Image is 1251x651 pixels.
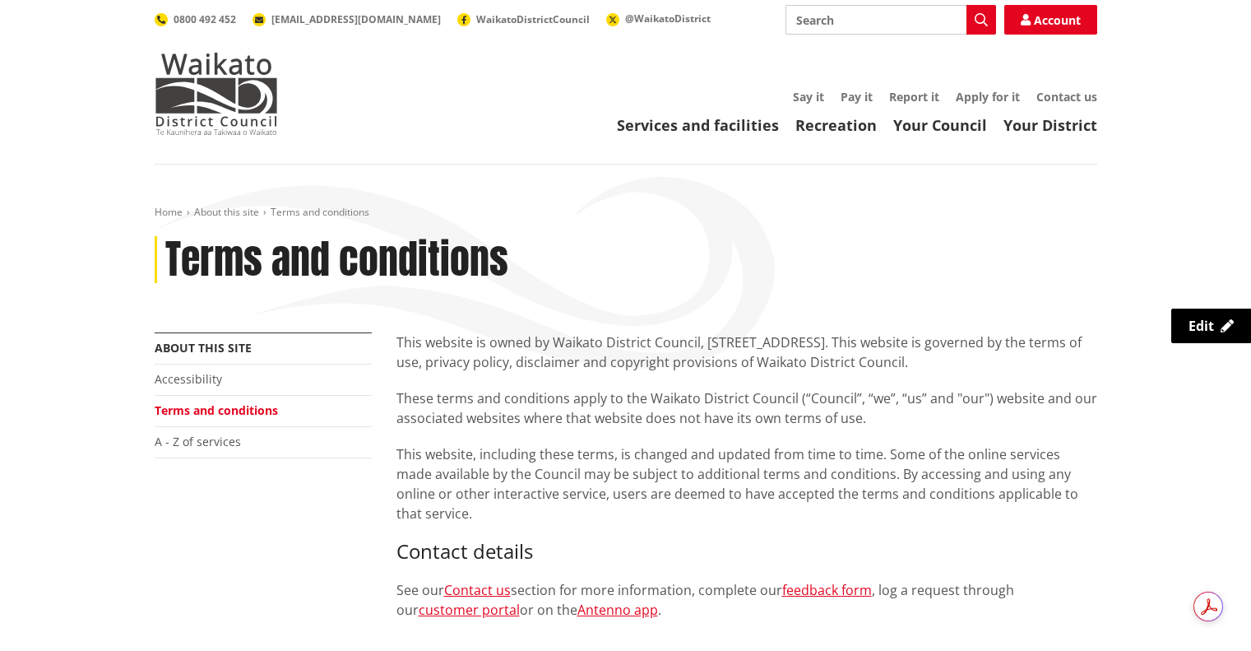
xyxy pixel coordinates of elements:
span: @WaikatoDistrict [625,12,711,26]
a: Say it [793,89,824,105]
a: Home [155,205,183,219]
span: 0800 492 452 [174,12,236,26]
a: Terms and conditions [155,402,278,418]
a: Pay it [841,89,873,105]
img: Waikato District Council - Te Kaunihera aa Takiwaa o Waikato [155,53,278,135]
a: Antenno app [577,601,658,619]
a: Accessibility [155,371,222,387]
input: Search input [785,5,996,35]
a: customer portal [419,601,520,619]
a: A - Z of services [155,434,241,449]
a: Edit [1171,309,1251,343]
span: WaikatoDistrictCouncil [476,12,590,26]
span: Terms and conditions [271,205,369,219]
p: See our section for more information, complete our , log a request through our or on the . [396,580,1097,639]
a: Your District [1003,115,1097,135]
p: These terms and conditions apply to the Waikato District Council (“Council”, “we”, “us” and "our"... [396,388,1097,428]
a: About this site [194,205,259,219]
nav: breadcrumb [155,206,1097,220]
a: Account [1004,5,1097,35]
span: [EMAIL_ADDRESS][DOMAIN_NAME] [271,12,441,26]
h3: Contact details [396,540,1097,564]
a: @WaikatoDistrict [606,12,711,26]
p: This website, including these terms, is changed and updated from time to time. Some of the online... [396,444,1097,523]
p: This website is owned by Waikato District Council, [STREET_ADDRESS]. This website is governed by ... [396,332,1097,372]
a: feedback form [782,581,872,599]
a: Contact us [444,581,511,599]
a: Services and facilities [617,115,779,135]
a: Report it [889,89,939,105]
a: 0800 492 452 [155,12,236,26]
a: Apply for it [956,89,1020,105]
a: About this site [155,340,252,356]
a: [EMAIL_ADDRESS][DOMAIN_NAME] [253,12,441,26]
h1: Terms and conditions [165,236,508,284]
a: Contact us [1036,89,1097,105]
a: Recreation [795,115,877,135]
a: Your Council [893,115,987,135]
span: Edit [1188,317,1214,335]
a: WaikatoDistrictCouncil [457,12,590,26]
